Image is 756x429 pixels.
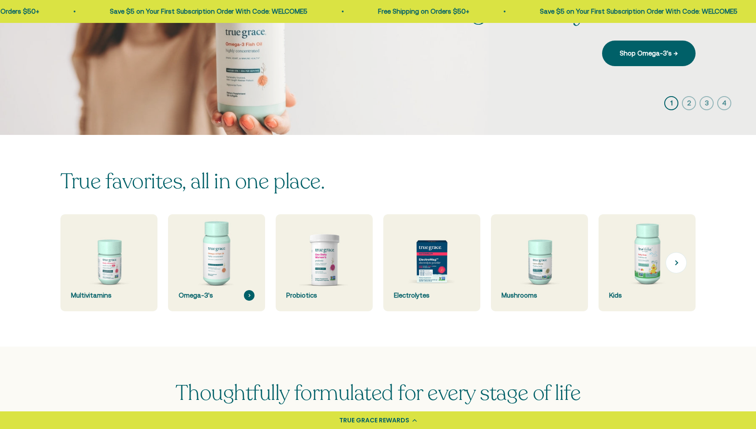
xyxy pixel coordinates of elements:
div: Omega-3's [179,290,254,301]
div: Mushrooms [502,290,577,301]
split-lines: True favorites, all in one place. [60,167,325,196]
a: Kids [599,214,696,311]
button: 1 [664,96,678,110]
a: Free Shipping on Orders $50+ [376,7,468,15]
p: Save $5 on Your First Subscription Order With Code: WELCOME5 [538,6,736,17]
p: Save $5 on Your First Subscription Order With Code: WELCOME5 [108,6,306,17]
a: Electrolytes [383,214,480,311]
div: Probiotics [286,290,362,301]
span: Thoughtfully formulated for every stage of life [176,379,580,407]
button: 2 [682,96,696,110]
a: Omega-3's [168,214,265,311]
div: TRUE GRACE REWARDS [339,416,409,425]
a: Probiotics [276,214,373,311]
a: Multivitamins [60,214,157,311]
button: 4 [717,96,731,110]
div: Multivitamins [71,290,147,301]
div: Electrolytes [394,290,470,301]
a: Mushrooms [491,214,588,311]
a: Shop Omega-3's → [602,41,696,66]
button: 3 [700,96,714,110]
div: Kids [609,290,685,301]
